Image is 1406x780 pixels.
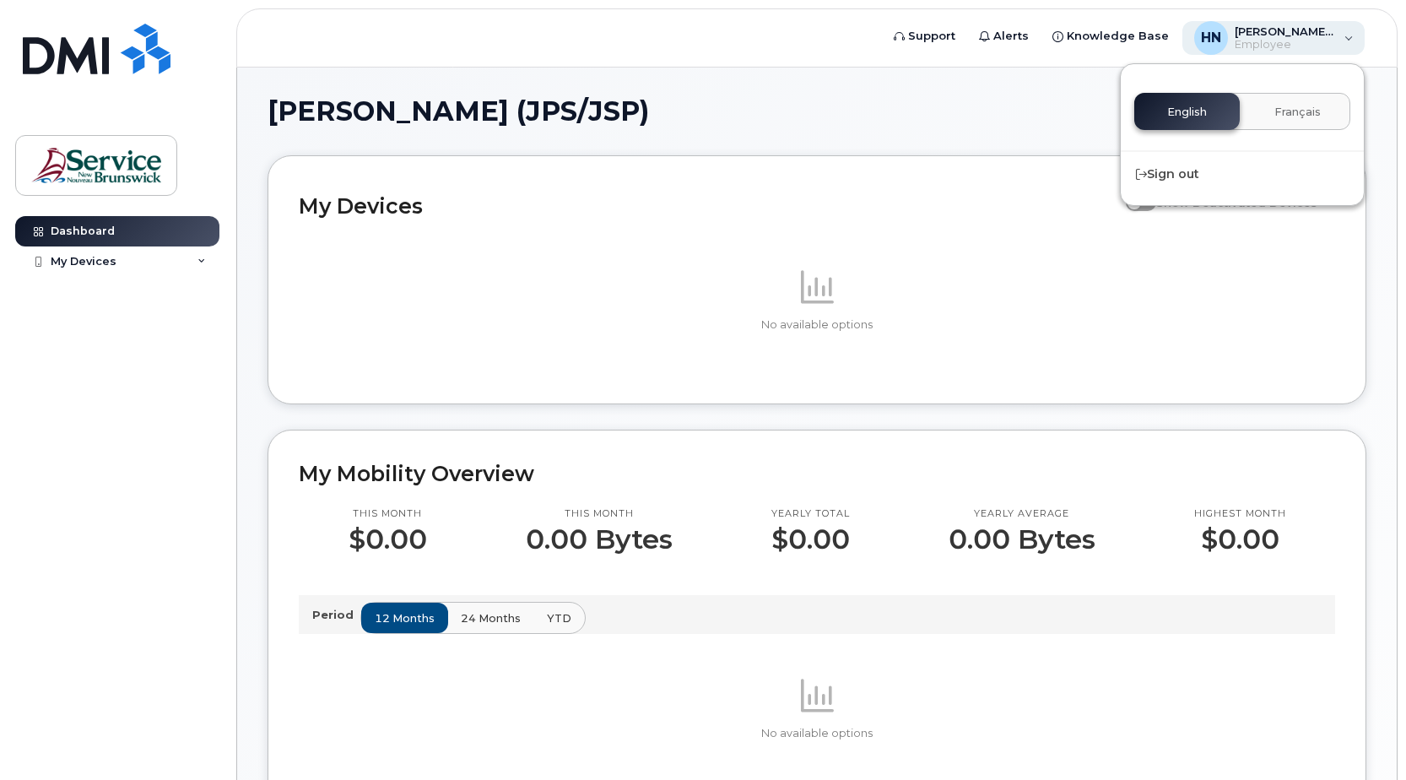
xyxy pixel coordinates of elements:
p: 0.00 Bytes [949,524,1095,555]
p: $0.00 [349,524,427,555]
h2: My Devices [299,193,1117,219]
p: Highest month [1194,507,1286,521]
span: Français [1274,106,1321,119]
p: 0.00 Bytes [526,524,673,555]
span: YTD [547,610,571,626]
span: 24 months [461,610,521,626]
p: This month [349,507,427,521]
p: No available options [299,317,1335,333]
p: This month [526,507,673,521]
p: $0.00 [771,524,850,555]
p: Yearly average [949,507,1095,521]
p: No available options [299,726,1335,741]
h2: My Mobility Overview [299,461,1335,486]
p: Period [312,607,360,623]
div: Sign out [1121,159,1364,190]
p: Yearly total [771,507,850,521]
span: [PERSON_NAME] (JPS/JSP) [268,99,649,124]
p: $0.00 [1194,524,1286,555]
